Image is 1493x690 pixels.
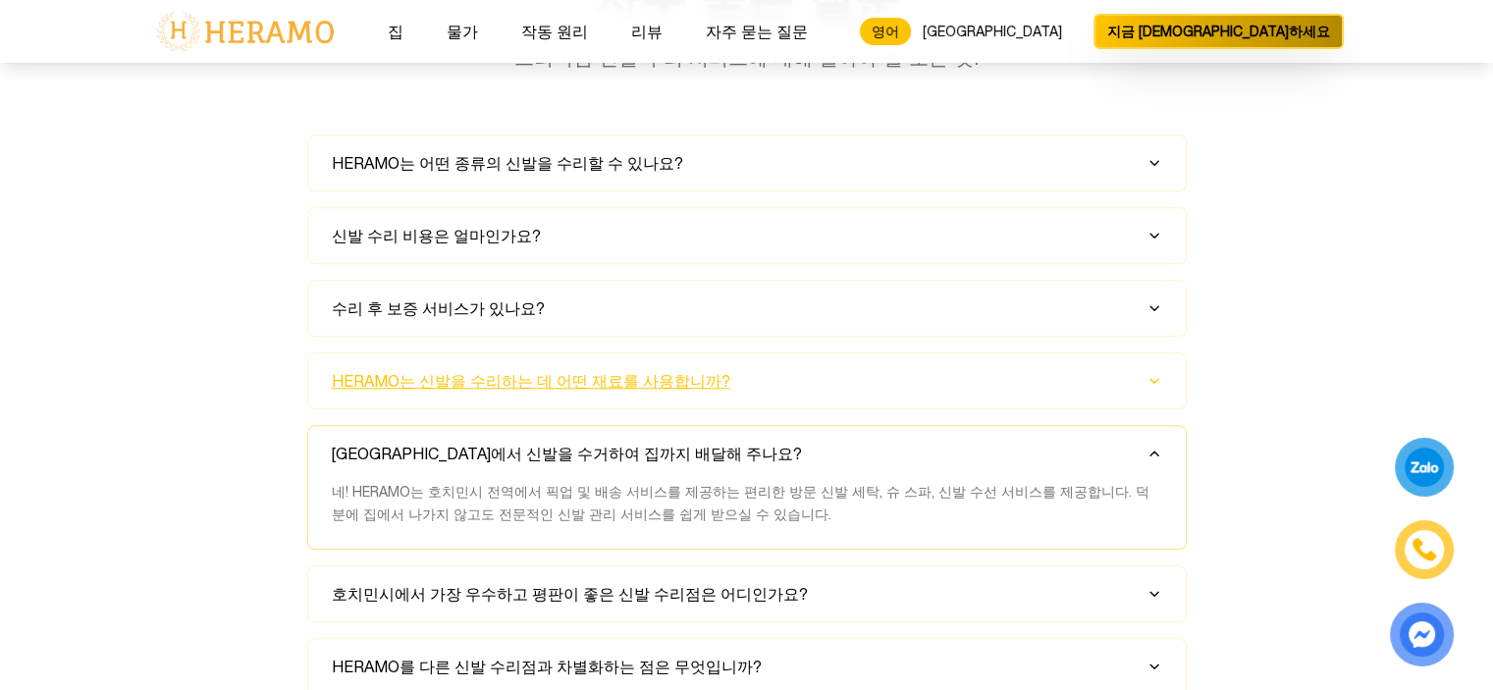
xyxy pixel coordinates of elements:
[515,19,594,44] button: 작동 원리
[332,445,802,462] font: [GEOGRAPHIC_DATA]에서 신발을 수거하여 집까지 배달해 주나요?
[332,658,762,675] font: HERAMO를 다른 신발 수리점과 차별화하는 점은 무엇입니까?
[332,484,1149,522] font: 네! HERAMO는 호치민시 전역에서 픽업 및 배송 서비스를 제공하는 편리한 방문 신발 세탁, 슈 스파, 신발 수선 서비스를 제공합니다. 덕분에 집에서 나가지 않고도 전문적인...
[625,19,668,44] button: 리뷰
[631,23,663,40] font: 리뷰
[332,585,808,603] font: 호치민시에서 가장 우수하고 평판이 좋은 신발 수리점은 어디인가요?
[923,24,1062,39] font: [GEOGRAPHIC_DATA]
[332,299,545,317] font: 수리 후 보증 서비스가 있나요?
[332,135,1162,190] button: HERAMO는 어떤 종류의 신발을 수리할 수 있나요?
[1398,523,1451,576] a: 전화 아이콘
[388,23,403,40] font: 집
[447,23,478,40] font: 물가
[700,19,814,44] button: 자주 묻는 질문
[332,353,1162,408] button: HERAMO는 신발을 수리하는 데 어떤 재료를 사용합니까?
[150,11,340,52] img: logo-with-text.png
[872,24,899,39] font: 영어
[521,23,588,40] font: 작동 원리
[860,18,911,45] button: 영어
[441,19,484,44] button: 물가
[1411,536,1438,563] img: 전화 아이콘
[332,566,1162,621] button: 호치민시에서 가장 우수하고 평판이 좋은 신발 수리점은 어디인가요?
[332,372,730,390] font: HERAMO는 신발을 수리하는 데 어떤 재료를 사용합니까?
[332,281,1162,336] button: 수리 후 보증 서비스가 있나요?
[514,46,979,69] font: 프리미엄 신발 수리 서비스에 대해 알아야 할 모든 것.
[332,227,541,244] font: 신발 수리 비용은 얼마인가요?
[706,23,808,40] font: 자주 묻는 질문
[332,426,1162,481] button: [GEOGRAPHIC_DATA]에서 신발을 수거하여 집까지 배달해 주나요?
[332,154,683,172] font: HERAMO는 어떤 종류의 신발을 수리할 수 있나요?
[911,18,1074,45] button: [GEOGRAPHIC_DATA]
[332,208,1162,263] button: 신발 수리 비용은 얼마인가요?
[1093,14,1344,49] button: 지금 [DEMOGRAPHIC_DATA]하세요
[382,19,409,44] button: 집
[1107,24,1330,39] font: 지금 [DEMOGRAPHIC_DATA]하세요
